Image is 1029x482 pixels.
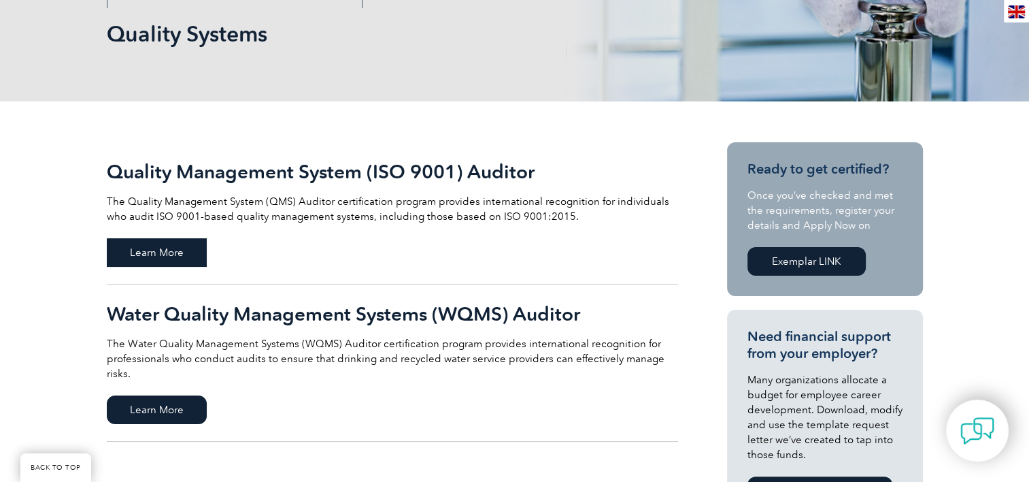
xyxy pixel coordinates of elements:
[107,396,207,424] span: Learn More
[960,414,994,448] img: contact-chat.png
[107,194,678,224] p: The Quality Management System (QMS) Auditor certification program provides international recognit...
[747,188,903,233] p: Once you’ve checked and met the requirements, register your details and Apply Now on
[20,453,91,482] a: BACK TO TOP
[747,328,903,362] h3: Need financial support from your employer?
[107,336,678,381] p: The Water Quality Management Systems (WQMS) Auditor certification program provides international ...
[107,285,678,442] a: Water Quality Management Systems (WQMS) Auditor The Water Quality Management Systems (WQMS) Audit...
[107,238,207,267] span: Learn More
[107,303,678,325] h2: Water Quality Management Systems (WQMS) Auditor
[747,161,903,178] h3: Ready to get certified?
[747,372,903,462] p: Many organizations allocate a budget for employee career development. Download, modify and use th...
[107,20,629,47] h1: Quality Systems
[107,142,678,285] a: Quality Management System (ISO 9001) Auditor The Quality Management System (QMS) Auditor certific...
[107,161,678,182] h2: Quality Management System (ISO 9001) Auditor
[747,247,866,276] a: Exemplar LINK
[1008,5,1025,18] img: en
